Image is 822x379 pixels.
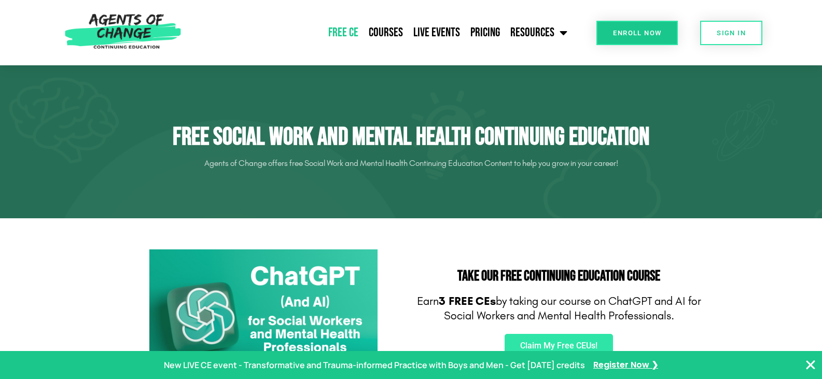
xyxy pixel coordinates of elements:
h1: Free Social Work and Mental Health Continuing Education [121,122,702,152]
h2: Take Our FREE Continuing Education Course [416,269,702,284]
a: Courses [364,20,408,46]
nav: Menu [186,20,573,46]
p: New LIVE CE event - Transformative and Trauma-informed Practice with Boys and Men - Get [DATE] cr... [164,358,585,373]
a: Claim My Free CEUs! [505,334,613,358]
a: Free CE [323,20,364,46]
a: Enroll Now [596,21,678,45]
a: Resources [505,20,573,46]
a: Register Now ❯ [593,358,658,373]
button: Close Banner [804,359,817,371]
b: 3 FREE CEs [439,294,496,308]
span: Enroll Now [613,30,661,36]
a: Pricing [465,20,505,46]
p: Earn by taking our course on ChatGPT and AI for Social Workers and Mental Health Professionals. [416,294,702,324]
p: Agents of Change offers free Social Work and Mental Health Continuing Education Content to help y... [121,155,702,172]
a: SIGN IN [700,21,762,45]
a: Live Events [408,20,465,46]
span: Claim My Free CEUs! [520,342,597,350]
span: SIGN IN [717,30,746,36]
